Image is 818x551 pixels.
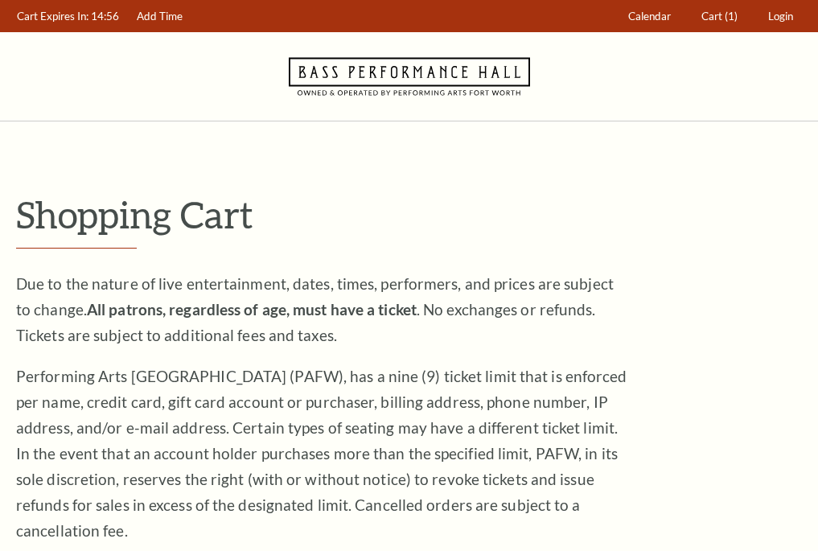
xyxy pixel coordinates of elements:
[87,300,417,319] strong: All patrons, regardless of age, must have a ticket
[91,10,119,23] span: 14:56
[16,194,802,235] p: Shopping Cart
[761,1,801,32] a: Login
[17,10,88,23] span: Cart Expires In:
[701,10,722,23] span: Cart
[129,1,191,32] a: Add Time
[694,1,746,32] a: Cart (1)
[621,1,679,32] a: Calendar
[725,10,738,23] span: (1)
[768,10,793,23] span: Login
[16,274,614,344] span: Due to the nature of live entertainment, dates, times, performers, and prices are subject to chan...
[628,10,671,23] span: Calendar
[16,364,627,544] p: Performing Arts [GEOGRAPHIC_DATA] (PAFW), has a nine (9) ticket limit that is enforced per name, ...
